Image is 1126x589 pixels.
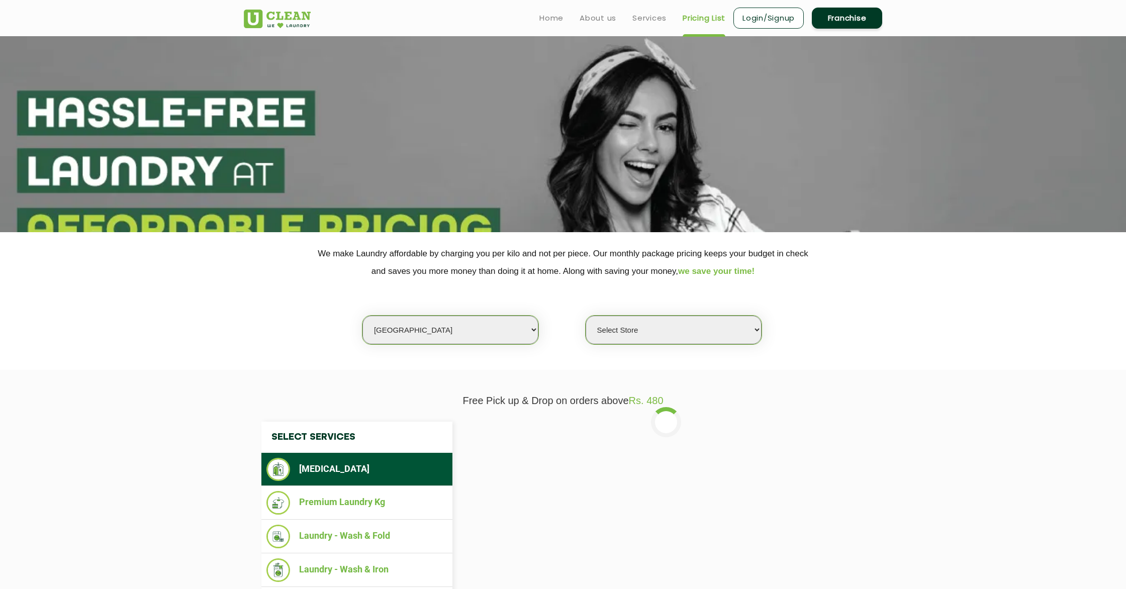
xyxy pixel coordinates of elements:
p: We make Laundry affordable by charging you per kilo and not per piece. Our monthly package pricin... [244,245,882,280]
p: Free Pick up & Drop on orders above [244,395,882,407]
a: Franchise [812,8,882,29]
img: Laundry - Wash & Fold [266,525,290,548]
a: Pricing List [683,12,725,24]
span: Rs. 480 [629,395,664,406]
li: Premium Laundry Kg [266,491,447,515]
a: Home [539,12,564,24]
span: we save your time! [678,266,755,276]
img: Laundry - Wash & Iron [266,558,290,582]
img: UClean Laundry and Dry Cleaning [244,10,311,28]
img: Dry Cleaning [266,458,290,481]
li: [MEDICAL_DATA] [266,458,447,481]
h4: Select Services [261,422,452,453]
li: Laundry - Wash & Fold [266,525,447,548]
a: About us [580,12,616,24]
a: Login/Signup [733,8,804,29]
a: Services [632,12,667,24]
img: Premium Laundry Kg [266,491,290,515]
li: Laundry - Wash & Iron [266,558,447,582]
